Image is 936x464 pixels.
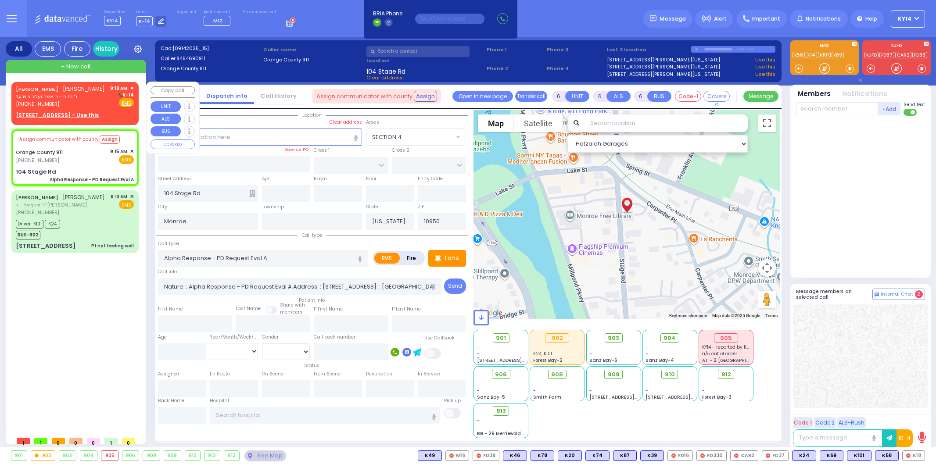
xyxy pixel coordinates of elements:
[69,438,82,444] span: 0
[665,370,675,379] span: 910
[19,136,99,143] span: Assign communicator with county
[477,424,480,430] span: -
[110,85,127,92] span: 9:18 AM
[104,438,118,444] span: 1
[533,394,561,400] span: Smith Farm
[185,451,201,460] div: 910
[640,450,664,461] div: BLS
[533,357,563,364] span: Forest Bay-2
[792,450,816,461] div: BLS
[136,16,153,26] span: K-14
[879,52,894,58] a: FD37
[118,92,134,98] span: K-14
[136,10,167,15] label: Lines
[444,278,466,294] button: Send
[752,15,780,23] span: Important
[898,15,911,23] span: KY14
[663,334,676,343] span: 904
[589,394,672,400] span: [STREET_ADDRESS][PERSON_NAME]
[758,291,776,308] button: Drag Pegman onto the map to open Street View
[607,63,720,71] a: [STREET_ADDRESS][PERSON_NAME][US_STATE]
[702,394,732,400] span: Forest Bay-3
[646,350,648,357] span: -
[392,147,409,154] label: Cross 2
[34,438,47,444] span: 1
[16,194,58,201] a: [PERSON_NAME]
[476,307,505,319] img: Google
[418,203,424,211] label: ZIP
[366,119,379,126] label: Areas
[200,92,254,100] a: Dispatch info
[606,91,631,102] button: ALS
[476,307,505,319] a: Open this area in Google Maps (opens a new window)
[667,450,693,461] div: FD16
[647,91,671,102] button: BUS
[418,371,440,378] label: In Service
[16,111,99,119] u: [STREET_ADDRESS] - Use this
[158,334,167,341] label: Age
[589,387,592,394] span: -
[878,102,901,115] button: +Add
[743,91,778,102] button: Message
[61,62,90,71] span: + New call
[837,417,866,428] button: ALS-Rush
[392,306,421,313] label: P Last Name
[558,450,582,461] div: K20
[531,450,554,461] div: K78
[758,259,776,277] button: Map camera controls
[418,450,442,461] div: K49
[213,17,222,24] span: M12
[31,451,55,460] div: 902
[176,10,196,15] label: Night unit
[16,220,43,228] span: Driver-K101
[473,450,499,461] div: FD38
[224,451,240,460] div: 913
[675,91,701,102] button: Code-1
[608,370,620,379] span: 909
[703,91,730,102] button: Covered
[607,46,691,54] label: Last 3 location
[151,139,195,149] button: COVERED
[875,293,879,297] img: comment-alt.png
[414,91,437,101] button: Assign
[263,56,363,64] label: Orange County 911
[158,175,192,182] label: Street Address
[158,203,167,211] label: City
[204,10,233,15] label: Medic on call
[881,291,913,297] span: Internal Chat
[875,450,899,461] div: K58
[477,350,480,357] span: -
[503,450,527,461] div: K46
[589,381,592,387] span: -
[16,149,63,156] a: Orange County 911
[59,451,76,460] div: 903
[875,450,899,461] div: BLS
[904,108,918,117] label: Turn off text
[35,41,61,57] div: EMS
[314,371,341,378] label: From Scene
[671,453,676,458] img: red-radio-icon.svg
[418,450,442,461] div: BLS
[565,91,589,102] button: UNIT
[730,450,758,461] div: CAR2
[330,119,362,126] label: Clear address
[366,129,454,145] span: SECTION 4
[158,306,183,313] label: First Name
[314,306,343,313] label: P First Name
[755,71,775,78] a: Use this
[210,397,229,404] label: Hospital
[714,333,738,343] div: 905
[814,417,836,428] button: Code 2
[449,453,454,458] img: red-radio-icon.svg
[646,387,648,394] span: -
[906,453,911,458] img: red-radio-icon.svg
[399,253,424,264] label: Fire
[798,89,831,99] button: Members
[158,240,179,247] label: Call Type
[16,86,58,93] a: [PERSON_NAME]
[300,362,324,369] span: Status
[607,56,720,64] a: [STREET_ADDRESS][PERSON_NAME][US_STATE]
[17,438,30,444] span: 1
[100,135,120,144] button: Assign
[514,114,563,132] button: Show satellite imagery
